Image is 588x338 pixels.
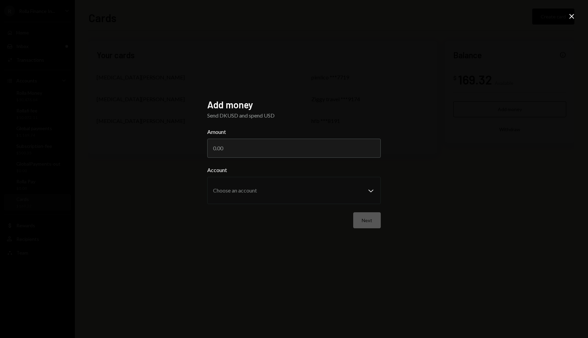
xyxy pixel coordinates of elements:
button: Account [207,177,381,204]
input: 0.00 [207,139,381,158]
label: Account [207,166,381,174]
label: Amount [207,128,381,136]
h2: Add money [207,98,381,111]
div: Send DKUSD and spend USD [207,111,381,120]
